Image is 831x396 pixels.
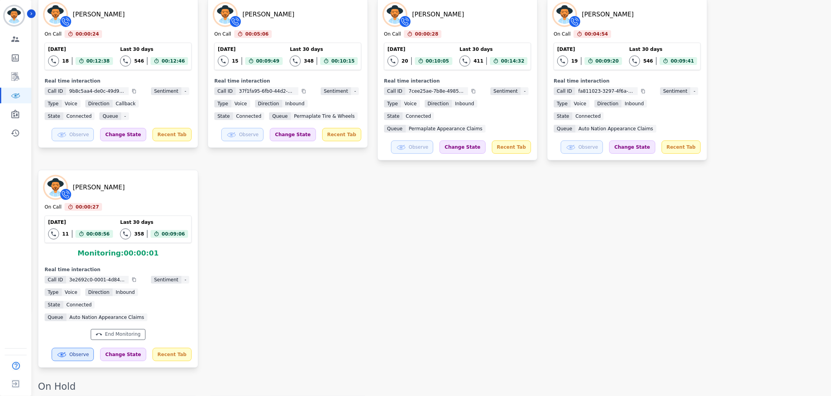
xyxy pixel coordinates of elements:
div: Change State [100,348,146,361]
div: 348 [304,58,314,64]
span: voice [401,100,420,108]
div: [DATE] [388,46,452,52]
div: [PERSON_NAME] [582,10,634,19]
div: On Call [214,31,231,38]
span: Type [45,100,62,108]
img: Avatar [384,4,406,25]
span: inbound [113,288,138,296]
span: Type [214,100,232,108]
img: Avatar [554,4,576,25]
div: 19 [571,58,578,64]
div: Change State [440,140,485,154]
span: inbound [282,100,308,108]
div: Recent Tab [662,140,701,154]
span: 00:09:06 [162,230,185,238]
span: callback [113,100,139,108]
span: Type [554,100,571,108]
span: Queue [554,125,575,133]
span: Direction [594,100,622,108]
span: Queue [269,112,291,120]
span: 00:14:32 [501,57,524,65]
div: [PERSON_NAME] [73,183,125,192]
span: - [181,276,189,284]
span: fa811023-3297-4f6a-8b29-bab8282a23e4 [575,87,638,95]
span: connected [233,112,265,120]
span: Sentiment [321,87,351,95]
span: Call ID [214,87,236,95]
span: 9b8c5aa4-de0c-49d9-b8df-2ea2c28b9c6d [66,87,129,95]
button: Observe [561,140,603,154]
div: Change State [609,140,655,154]
div: Last 30 days [120,46,188,52]
div: On Call [554,31,571,38]
div: Last 30 days [459,46,528,52]
span: 7cee25ae-7b8e-4985-9792-88bb95c09db9 [406,87,468,95]
span: Permaplate Appearance Claims [406,125,486,133]
span: 00:09:20 [596,57,619,65]
span: Permaplate Tire & Wheels [291,112,358,120]
span: Queue [45,313,66,321]
button: Observe [391,140,433,154]
span: Observe [69,131,89,138]
span: State [554,112,573,120]
span: inbound [622,100,647,108]
div: Real time interaction [384,78,531,84]
div: Real time interaction [554,78,701,84]
span: connected [63,301,95,309]
span: 00:12:46 [162,57,185,65]
div: 358 [134,231,144,237]
div: On Call [384,31,401,38]
span: 00:09:49 [256,57,280,65]
button: Observe [52,348,94,361]
div: [DATE] [557,46,622,52]
span: voice [571,100,590,108]
span: Observe [239,131,258,138]
div: Real time interaction [45,266,192,273]
span: Call ID [45,276,66,284]
div: [DATE] [48,219,113,225]
div: Recent Tab [322,128,361,141]
span: 00:04:54 [585,30,608,38]
span: Queue [384,125,406,133]
span: 00:00:27 [75,203,99,211]
span: 37f1fa95-6fb0-44d2-b12a-31a66441fccc [236,87,298,95]
div: End Monitoring [105,331,141,338]
div: Last 30 days [290,46,358,52]
span: State [45,301,63,309]
span: Sentiment [490,87,521,95]
span: Sentiment [151,276,181,284]
span: Call ID [554,87,575,95]
span: 00:05:06 [245,30,269,38]
span: - [521,87,529,95]
button: Observe [221,128,264,141]
span: - [351,87,359,95]
span: Sentiment [660,87,691,95]
span: Observe [69,351,89,358]
span: Direction [425,100,452,108]
div: 546 [134,58,144,64]
span: 3e2692c0-0001-4d84-b00c-1f7b9a48b899 [66,276,129,284]
div: Monitoring: 00:00:01 [48,248,188,259]
span: - [181,87,189,95]
div: 15 [232,58,239,64]
div: On Call [45,31,61,38]
div: On Hold [38,380,823,393]
span: Observe [578,144,598,150]
span: Type [384,100,401,108]
div: Last 30 days [120,219,188,225]
span: Call ID [45,87,66,95]
span: 00:00:24 [75,30,99,38]
div: [PERSON_NAME] [242,10,294,19]
div: On Call [45,204,61,211]
div: Recent Tab [153,348,192,361]
span: Sentiment [151,87,181,95]
span: Direction [85,288,113,296]
span: Call ID [384,87,406,95]
span: State [214,112,233,120]
span: voice [62,288,81,296]
span: connected [573,112,604,120]
span: 00:10:05 [426,57,449,65]
div: Change State [270,128,316,141]
span: voice [62,100,81,108]
span: Queue [99,112,121,120]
